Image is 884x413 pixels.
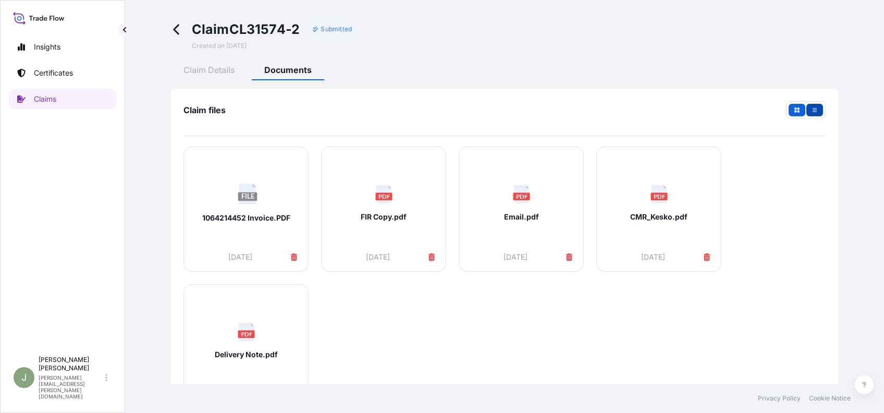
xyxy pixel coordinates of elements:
a: Cookie Notice [809,394,851,403]
p: Insights [34,42,60,52]
span: CMR_Kesko.pdf [630,212,687,222]
text: PDF [240,330,252,337]
a: FILE1064214452 Invoice.PDF[DATE] [183,147,309,272]
span: FIR Copy.pdf [361,212,407,222]
a: PDFDelivery Note.pdf[DATE] [183,284,309,409]
a: Privacy Policy [758,394,801,403]
span: [DATE] [366,252,390,262]
p: [PERSON_NAME][EMAIL_ADDRESS][PERSON_NAME][DOMAIN_NAME] [39,374,103,399]
p: Certificates [34,68,73,78]
p: [PERSON_NAME] [PERSON_NAME] [39,356,103,372]
span: [DATE] [641,252,665,262]
a: PDFEmail.pdf[DATE] [459,147,584,272]
text: FILE [241,192,254,200]
a: PDFFIR Copy.pdf[DATE] [321,147,446,272]
text: PDF [515,192,527,199]
p: Submitted [321,25,352,33]
span: Documents [264,65,312,75]
span: J [21,372,27,383]
a: Insights [9,37,116,57]
span: Created on [192,42,247,50]
a: Claims [9,89,116,110]
text: PDF [653,192,665,199]
span: Delivery Note.pdf [215,349,278,360]
a: Certificates [9,63,116,83]
span: Claim files [183,105,226,115]
span: Claim CL31574-2 [192,21,300,38]
span: [DATE] [226,42,247,50]
span: Email.pdf [504,212,539,222]
a: PDFCMR_Kesko.pdf[DATE] [596,147,721,272]
p: Claims [34,94,56,104]
span: 1064214452 Invoice.PDF [202,213,290,223]
span: Claim Details [183,65,235,75]
span: [DATE] [504,252,527,262]
span: [DATE] [228,252,252,262]
text: PDF [378,192,390,199]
